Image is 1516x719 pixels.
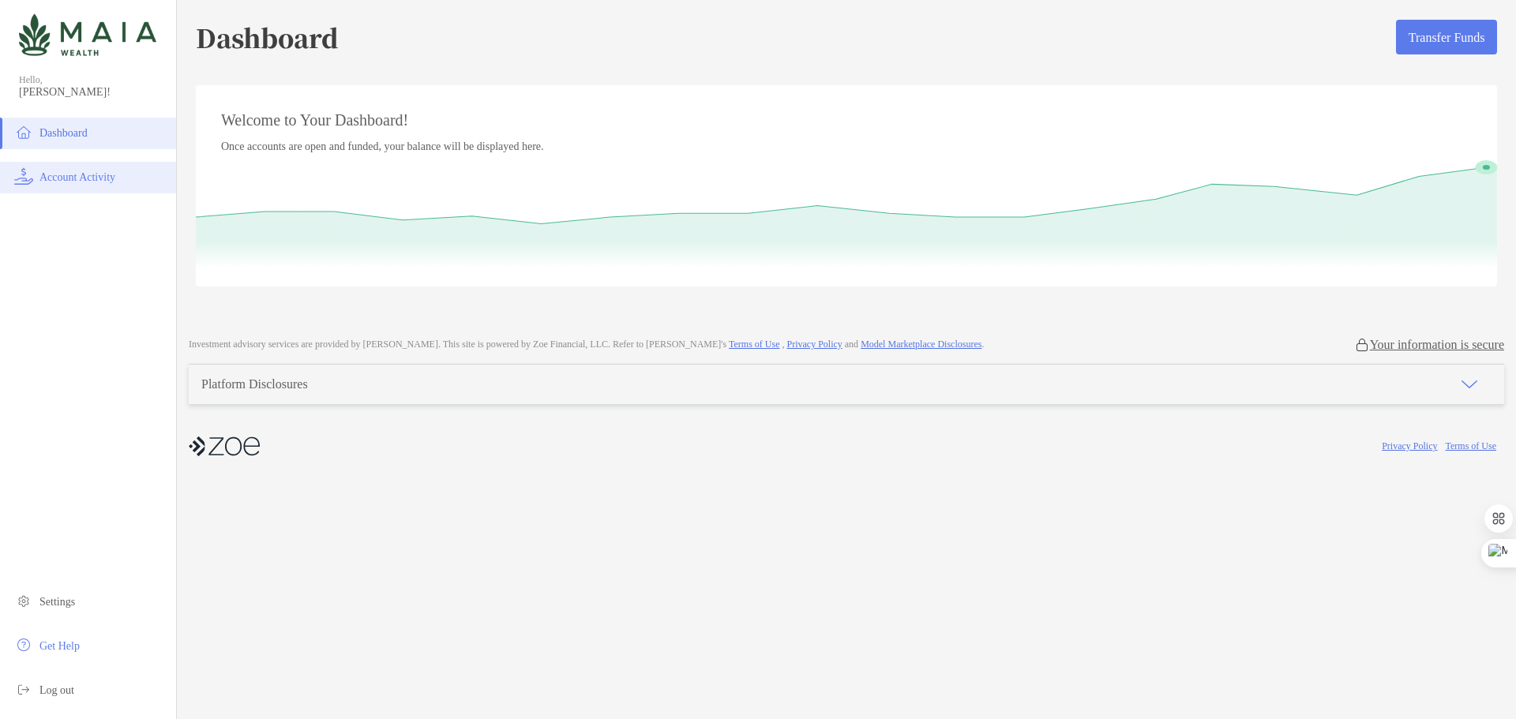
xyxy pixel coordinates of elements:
span: Get Help [39,640,80,652]
span: Account Activity [39,171,115,183]
h5: Dashboard [196,19,339,55]
span: Dashboard [39,127,88,139]
img: settings icon [14,591,33,610]
a: Model Marketplace Disclosures [861,339,981,350]
a: Terms of Use [729,339,779,350]
img: company logo [189,429,260,464]
img: household icon [14,122,33,141]
p: Once accounts are open and funded, your balance will be displayed here. [221,137,1472,156]
p: Investment advisory services are provided by [PERSON_NAME] . This site is powered by Zoe Financia... [189,339,984,350]
p: Welcome to Your Dashboard! [221,110,1472,130]
a: Privacy Policy [1382,440,1437,451]
img: Zoe Logo [19,6,156,63]
img: activity icon [14,167,33,185]
div: Platform Disclosures [201,377,308,391]
img: icon arrow [1460,375,1479,394]
p: Your information is secure [1370,337,1504,352]
img: get-help icon [14,635,33,654]
span: Log out [39,684,74,696]
button: Transfer Funds [1396,20,1497,54]
img: logout icon [14,680,33,698]
a: Privacy Policy [786,339,842,350]
span: Settings [39,596,75,608]
a: Terms of Use [1446,440,1496,451]
span: [PERSON_NAME]! [19,86,167,99]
